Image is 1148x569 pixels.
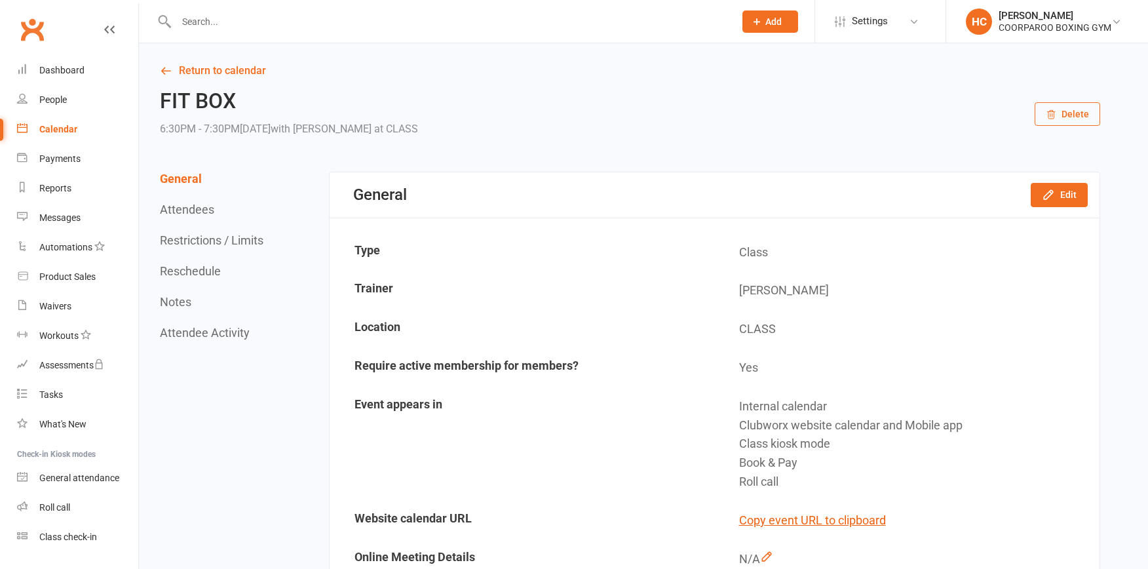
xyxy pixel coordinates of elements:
[742,10,798,33] button: Add
[17,493,138,522] a: Roll call
[17,410,138,439] a: What's New
[739,511,886,530] button: Copy event URL to clipboard
[17,351,138,380] a: Assessments
[172,12,725,31] input: Search...
[353,186,407,204] div: General
[160,264,221,278] button: Reschedule
[39,502,70,513] div: Roll call
[39,360,104,370] div: Assessments
[17,56,138,85] a: Dashboard
[739,416,1090,435] div: Clubworx website calendar and Mobile app
[39,271,96,282] div: Product Sales
[999,10,1111,22] div: [PERSON_NAME]
[39,65,85,75] div: Dashboard
[765,16,782,27] span: Add
[716,272,1099,309] td: [PERSON_NAME]
[17,203,138,233] a: Messages
[17,380,138,410] a: Tasks
[716,234,1099,271] td: Class
[374,123,418,135] span: at CLASS
[39,473,119,483] div: General attendance
[331,272,714,309] td: Trainer
[966,9,992,35] div: HC
[39,242,92,252] div: Automations
[271,123,372,135] span: with [PERSON_NAME]
[17,321,138,351] a: Workouts
[39,301,71,311] div: Waivers
[160,90,418,113] h2: FIT BOX
[39,212,81,223] div: Messages
[17,85,138,115] a: People
[17,174,138,203] a: Reports
[716,349,1099,387] td: Yes
[39,389,63,400] div: Tasks
[17,292,138,321] a: Waivers
[716,311,1099,348] td: CLASS
[39,330,79,341] div: Workouts
[739,397,1090,416] div: Internal calendar
[17,144,138,174] a: Payments
[17,115,138,144] a: Calendar
[160,233,263,247] button: Restrictions / Limits
[17,463,138,493] a: General attendance kiosk mode
[17,262,138,292] a: Product Sales
[1031,183,1088,206] button: Edit
[331,234,714,271] td: Type
[999,22,1111,33] div: COORPAROO BOXING GYM
[39,532,97,542] div: Class check-in
[331,349,714,387] td: Require active membership for members?
[160,62,1100,80] a: Return to calendar
[739,435,1090,454] div: Class kiosk mode
[331,388,714,501] td: Event appears in
[852,7,888,36] span: Settings
[160,172,202,186] button: General
[160,120,418,138] div: 6:30PM - 7:30PM[DATE]
[160,203,214,216] button: Attendees
[160,326,250,340] button: Attendee Activity
[331,311,714,348] td: Location
[39,124,77,134] div: Calendar
[739,550,1090,569] div: N/A
[17,522,138,552] a: Class kiosk mode
[160,295,191,309] button: Notes
[17,233,138,262] a: Automations
[331,502,714,540] td: Website calendar URL
[16,13,48,46] a: Clubworx
[739,454,1090,473] div: Book & Pay
[1035,102,1100,126] button: Delete
[39,183,71,193] div: Reports
[39,419,86,429] div: What's New
[39,94,67,105] div: People
[39,153,81,164] div: Payments
[739,473,1090,492] div: Roll call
